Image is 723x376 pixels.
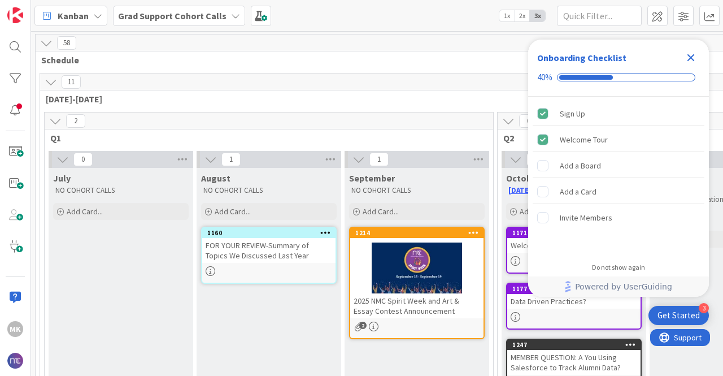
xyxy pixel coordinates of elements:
span: 1 [369,153,389,166]
span: Q1 [50,132,479,144]
b: Grad Support Cohort Calls [118,10,227,21]
a: [DATE]-[DATE] Cohort Call Schedule [508,185,634,195]
span: 58 [57,36,76,50]
div: 1171 [507,228,641,238]
span: August [201,172,230,184]
div: Footer [528,276,709,297]
div: Invite Members [560,211,612,224]
p: NO COHORT CALLS [55,186,186,195]
div: Checklist progress: 40% [537,72,700,83]
span: 2 [66,114,85,128]
div: 1171Welcome Back & Key Updates [507,228,641,253]
div: 1160 [202,228,336,238]
div: 1177Data Driven Practices? [507,284,641,309]
input: Quick Filter... [557,6,642,26]
p: NO COHORT CALLS [203,186,334,195]
div: 1247 [512,341,641,349]
div: 1214 [355,229,484,237]
div: Get Started [657,310,700,321]
div: MEMBER QUESTION: A You Using Salesforce to Track Alumni Data? [507,350,641,375]
p: NO COHORT CALLS [351,186,482,195]
span: 0 [73,153,93,166]
div: 3 [699,303,709,313]
span: 2 [359,322,367,329]
span: 6 [519,114,538,128]
span: 3x [530,10,545,21]
span: 5 [526,153,546,166]
div: FOR YOUR REVIEW-Summary of Topics We Discussed Last Year [202,238,336,263]
span: July [53,172,71,184]
span: 1x [499,10,515,21]
div: Onboarding Checklist [537,51,626,64]
div: 12142025 NMC Spirit Week and Art & Essay Contest Announcement [350,228,484,318]
span: September [349,172,395,184]
img: Visit kanbanzone.com [7,7,23,23]
div: 1247 [507,340,641,350]
div: Welcome Tour is complete. [533,127,704,152]
div: Checklist items [528,97,709,256]
div: 40% [537,72,552,83]
div: 1177 [512,285,641,293]
div: Close Checklist [682,49,700,67]
div: Sign Up is complete. [533,101,704,126]
div: 1247MEMBER QUESTION: A You Using Salesforce to Track Alumni Data? [507,340,641,375]
div: Checklist Container [528,40,709,297]
div: Add a Card is incomplete. [533,179,704,204]
span: 1 [221,153,241,166]
div: Add a Board is incomplete. [533,153,704,178]
span: Kanban [58,9,89,23]
span: Support [24,2,51,15]
a: Powered by UserGuiding [534,276,703,297]
span: 2x [515,10,530,21]
img: avatar [7,353,23,369]
div: Add a Board [560,159,601,172]
span: Add Card... [363,206,399,217]
span: Add Card... [215,206,251,217]
div: 1214 [350,228,484,238]
div: Add a Card [560,185,596,198]
div: Welcome Back & Key Updates [507,238,641,253]
span: October [506,172,540,184]
div: 1171 [512,229,641,237]
span: Add Card... [67,206,103,217]
div: Invite Members is incomplete. [533,205,704,230]
div: Sign Up [560,107,585,120]
div: 1160FOR YOUR REVIEW-Summary of Topics We Discussed Last Year [202,228,336,263]
span: 11 [62,75,81,89]
div: MK [7,321,23,337]
div: 1177 [507,284,641,294]
span: Powered by UserGuiding [575,280,672,293]
div: Welcome Tour [560,133,608,146]
div: 2025 NMC Spirit Week and Art & Essay Contest Announcement [350,293,484,318]
div: 1160 [207,229,336,237]
span: Add Card... [520,206,556,217]
div: Do not show again [592,263,645,272]
div: Open Get Started checklist, remaining modules: 3 [648,306,709,325]
div: Data Driven Practices? [507,294,641,309]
